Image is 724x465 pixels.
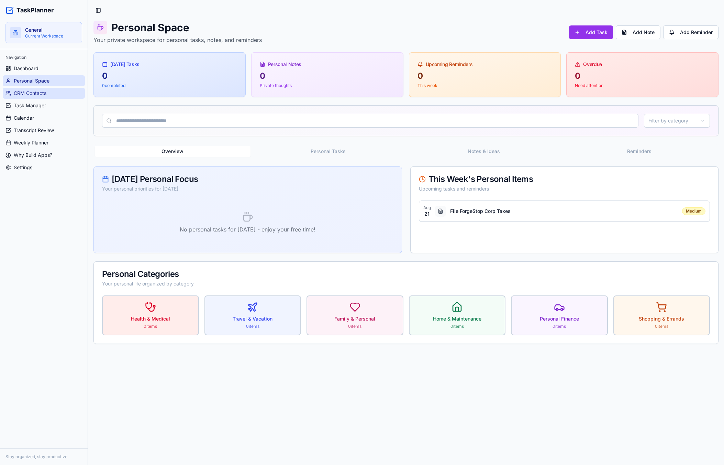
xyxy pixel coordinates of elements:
p: Your private workspace for personal tasks, notes, and reminders [93,36,262,44]
a: Personal Space [3,75,85,86]
span: Calendar [14,115,34,121]
div: Upcoming Reminders [417,61,553,68]
h4: File ForgeStop Corp Taxes [450,208,678,215]
p: 0 items [246,324,259,329]
div: Overdue [575,61,710,68]
p: General [25,26,78,33]
a: Why Build Apps? [3,150,85,161]
div: Personal Notes [260,61,395,68]
a: CRM Contacts [3,88,85,99]
a: Task Manager [3,100,85,111]
div: 0 [260,71,395,82]
div: 0 [575,71,710,82]
div: Medium [682,207,705,215]
span: 21 [424,210,430,217]
button: Reminders [561,146,717,157]
div: This Week's Personal Items [419,175,710,183]
div: [DATE] Personal Focus [102,175,393,183]
button: Add Reminder [663,25,719,39]
p: This week [417,83,553,88]
div: Upcoming tasks and reminders [419,185,710,192]
button: Notes & Ideas [406,146,562,157]
h1: TaskPlanner [16,6,54,15]
div: Stay organized, stay productive [5,454,82,459]
button: Add Note [616,25,660,39]
a: Calendar [3,112,85,123]
p: 0 items [450,324,464,329]
p: 0 items [655,324,668,329]
div: Your personal life organized by category [102,280,710,287]
h3: Personal Finance [540,315,579,322]
span: Dashboard [14,65,38,72]
p: 0 items [553,324,566,329]
h3: Family & Personal [334,315,375,322]
div: [DATE] Tasks [102,61,237,68]
h3: Travel & Vacation [233,315,272,322]
span: Personal Space [14,77,49,84]
span: Task Manager [14,102,46,109]
div: Personal Categories [102,270,710,278]
span: Aug [423,205,431,210]
p: 0 items [144,324,157,329]
button: Personal Tasks [250,146,406,157]
span: CRM Contacts [14,90,46,97]
p: Current Workspace [25,33,78,39]
h3: Health & Medical [131,315,170,322]
h3: Shopping & Errands [639,315,684,322]
a: Transcript Review [3,125,85,136]
button: Add Task [569,25,613,39]
p: No personal tasks for [DATE] - enjoy your free time! [102,225,393,234]
p: 0 completed [102,83,237,88]
span: Transcript Review [14,127,54,134]
div: 0 [102,71,237,82]
span: Weekly Planner [14,139,48,146]
p: Need attention [575,83,710,88]
h3: Home & Maintenance [433,315,481,322]
div: Navigation [3,52,85,63]
div: Your personal priorities for [DATE] [102,185,393,192]
span: Settings [14,164,32,171]
div: 0 [417,71,553,82]
span: Why Build Apps? [14,152,52,159]
button: Overview [95,146,250,157]
a: Weekly Planner [3,137,85,148]
h1: Personal Space [93,21,262,34]
a: Dashboard [3,63,85,74]
p: Private thoughts [260,83,395,88]
p: 0 items [348,324,361,329]
a: Settings [3,162,85,173]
